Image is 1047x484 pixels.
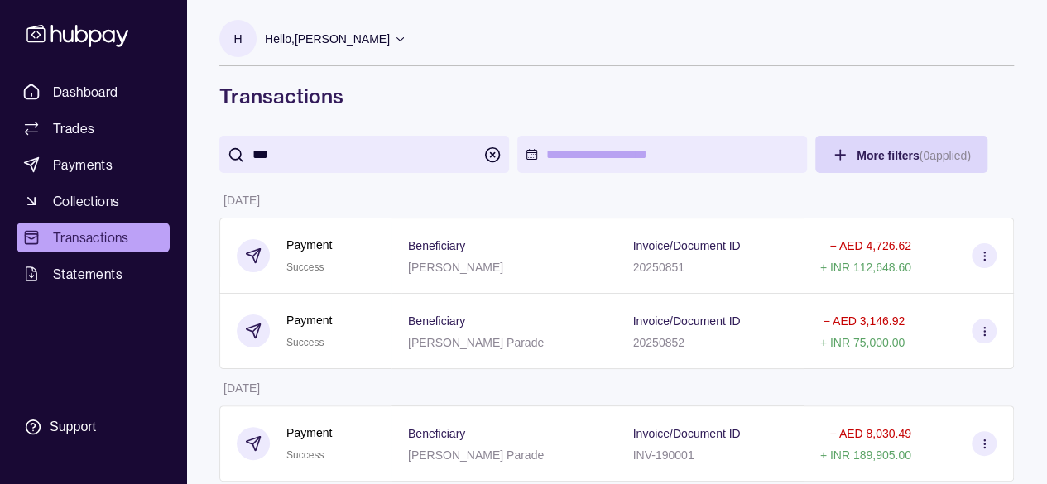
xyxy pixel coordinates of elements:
[408,261,503,274] p: [PERSON_NAME]
[633,448,694,462] p: INV-190001
[252,136,476,173] input: search
[17,259,170,289] a: Statements
[223,194,260,207] p: [DATE]
[633,314,741,328] p: Invoice/Document ID
[265,30,390,48] p: Hello, [PERSON_NAME]
[53,264,122,284] span: Statements
[17,223,170,252] a: Transactions
[820,261,911,274] p: + INR 112,648.60
[408,314,465,328] p: Beneficiary
[233,30,242,48] p: H
[219,83,1014,109] h1: Transactions
[408,448,544,462] p: [PERSON_NAME] Parade
[633,239,741,252] p: Invoice/Document ID
[17,410,170,444] a: Support
[857,149,971,162] span: More filters
[53,191,119,211] span: Collections
[286,311,332,329] p: Payment
[286,236,332,254] p: Payment
[820,336,905,349] p: + INR 75,000.00
[17,186,170,216] a: Collections
[53,118,94,138] span: Trades
[17,113,170,143] a: Trades
[223,381,260,395] p: [DATE]
[815,136,987,173] button: More filters(0applied)
[50,418,96,436] div: Support
[824,314,905,328] p: − AED 3,146.92
[408,427,465,440] p: Beneficiary
[633,336,684,349] p: 20250852
[17,150,170,180] a: Payments
[17,77,170,107] a: Dashboard
[286,424,332,442] p: Payment
[53,228,129,247] span: Transactions
[408,336,544,349] p: [PERSON_NAME] Parade
[53,82,118,102] span: Dashboard
[633,261,684,274] p: 20250851
[408,239,465,252] p: Beneficiary
[286,261,324,273] span: Success
[633,427,741,440] p: Invoice/Document ID
[286,449,324,461] span: Success
[829,239,910,252] p: − AED 4,726.62
[829,427,910,440] p: − AED 8,030.49
[53,155,113,175] span: Payments
[919,149,970,162] p: ( 0 applied)
[286,337,324,348] span: Success
[820,448,911,462] p: + INR 189,905.00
